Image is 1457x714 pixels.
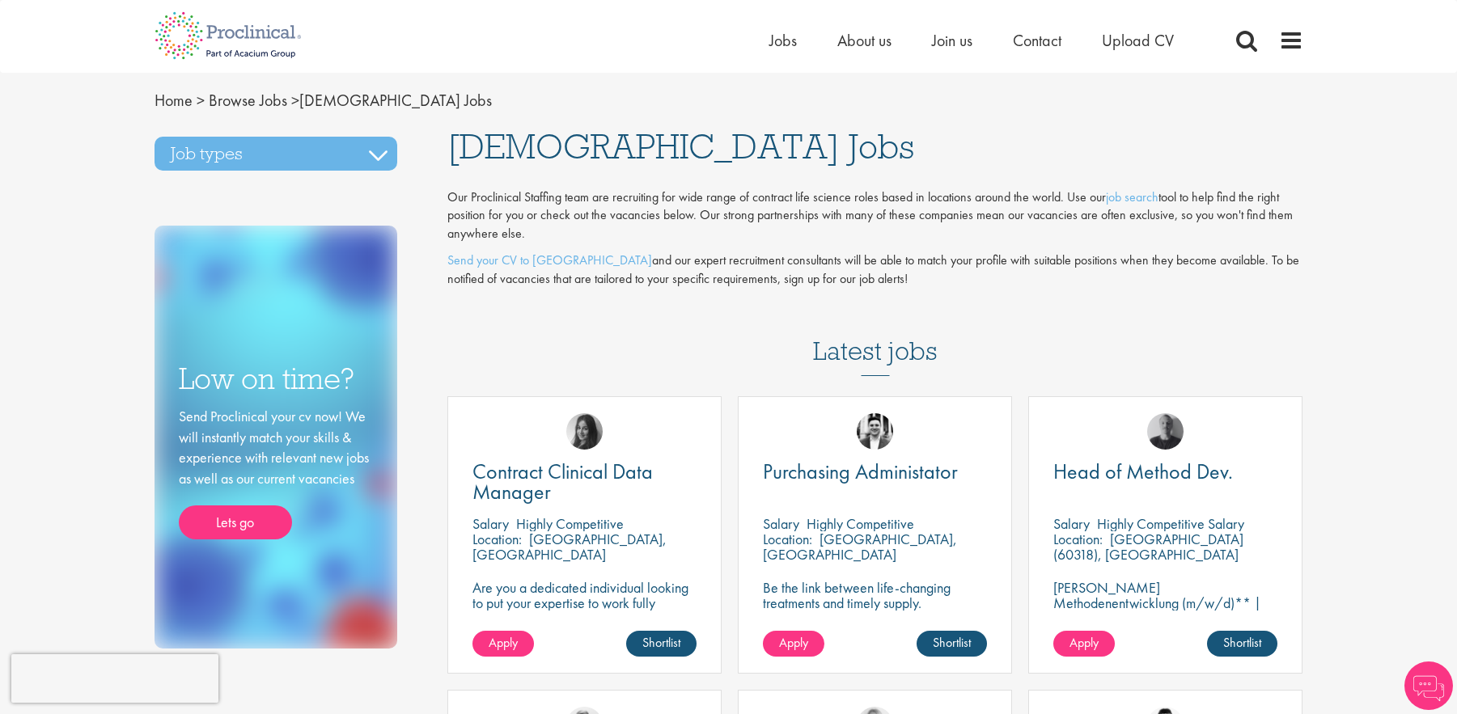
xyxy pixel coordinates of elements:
span: Salary [1053,514,1090,533]
div: Send Proclinical your cv now! We will instantly match your skills & experience with relevant new ... [179,406,373,539]
span: > [197,90,205,111]
span: Purchasing Administator [763,458,958,485]
span: Apply [1069,634,1099,651]
p: [GEOGRAPHIC_DATA] (60318), [GEOGRAPHIC_DATA] [1053,530,1243,564]
a: breadcrumb link to Browse Jobs [209,90,287,111]
span: [DEMOGRAPHIC_DATA] Jobs [155,90,492,111]
iframe: reCAPTCHA [11,654,218,703]
span: Salary [472,514,509,533]
p: Are you a dedicated individual looking to put your expertise to work fully flexibly in a remote p... [472,580,697,626]
a: Upload CV [1102,30,1174,51]
img: Felix Zimmer [1147,413,1184,450]
p: Our Proclinical Staffing team are recruiting for wide range of contract life science roles based ... [447,188,1303,244]
a: Apply [763,631,824,657]
span: Apply [489,634,518,651]
span: > [291,90,299,111]
span: Location: [472,530,522,548]
span: Head of Method Dev. [1053,458,1233,485]
img: Edward Little [857,413,893,450]
h3: Job types [155,137,397,171]
p: [GEOGRAPHIC_DATA], [GEOGRAPHIC_DATA] [763,530,957,564]
a: breadcrumb link to Home [155,90,193,111]
p: Highly Competitive Salary [1097,514,1244,533]
span: Contract Clinical Data Manager [472,458,653,505]
a: Contract Clinical Data Manager [472,462,697,502]
span: Salary [763,514,799,533]
p: [GEOGRAPHIC_DATA], [GEOGRAPHIC_DATA] [472,530,667,564]
p: [PERSON_NAME] Methodenentwicklung (m/w/d)** | Dauerhaft | Biowissenschaften | [GEOGRAPHIC_DATA] (... [1053,580,1277,657]
img: Chatbot [1404,661,1453,710]
a: Apply [1053,631,1115,657]
a: Jobs [769,30,797,51]
span: Location: [1053,530,1103,548]
span: Location: [763,530,812,548]
a: Shortlist [1207,631,1277,657]
img: Heidi Hennigan [566,413,603,450]
a: Purchasing Administator [763,462,987,482]
a: Send your CV to [GEOGRAPHIC_DATA] [447,251,652,268]
p: and our expert recruitment consultants will be able to match your profile with suitable positions... [447,251,1303,289]
a: Apply [472,631,534,657]
span: [DEMOGRAPHIC_DATA] Jobs [447,125,914,168]
p: Highly Competitive [807,514,914,533]
a: About us [837,30,892,51]
a: Shortlist [626,631,697,657]
a: Lets go [179,505,292,539]
a: Join us [932,30,972,51]
h3: Low on time? [179,363,373,395]
a: Shortlist [917,631,987,657]
p: Highly Competitive [516,514,624,533]
p: Be the link between life-changing treatments and timely supply. [763,580,987,610]
a: Contact [1013,30,1061,51]
a: Head of Method Dev. [1053,462,1277,482]
h3: Latest jobs [813,297,938,376]
span: Apply [779,634,808,651]
a: job search [1106,188,1158,205]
